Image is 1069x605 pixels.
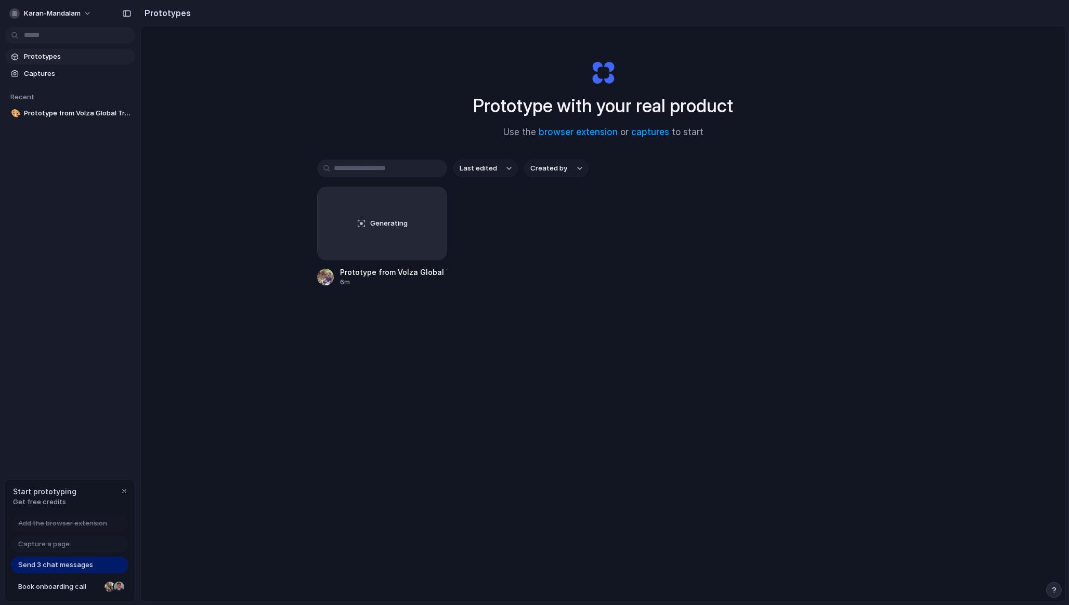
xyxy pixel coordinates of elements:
[11,578,128,595] a: Book onboarding call
[18,582,100,592] span: Book onboarding call
[103,581,116,593] div: Nicole Kubica
[503,126,703,139] span: Use the or to start
[340,278,447,287] div: 6m
[24,8,81,19] span: karan-mandalam
[10,93,34,101] span: Recent
[24,51,131,62] span: Prototypes
[24,108,131,119] span: Prototype from Volza Global Trade Data
[18,539,70,549] span: Capture a page
[370,218,408,229] span: Generating
[530,163,567,174] span: Created by
[340,267,447,278] div: Prototype from Volza Global Trade Data
[5,5,97,22] button: karan-mandalam
[18,518,107,529] span: Add the browser extension
[473,92,733,120] h1: Prototype with your real product
[113,581,125,593] div: Christian Iacullo
[631,127,669,137] a: captures
[24,69,131,79] span: Captures
[460,163,497,174] span: Last edited
[453,160,518,177] button: Last edited
[18,560,93,570] span: Send 3 chat messages
[140,7,191,19] h2: Prototypes
[5,66,135,82] a: Captures
[11,108,18,120] div: 🎨
[9,108,20,119] button: 🎨
[5,49,135,64] a: Prototypes
[13,486,76,497] span: Start prototyping
[524,160,589,177] button: Created by
[539,127,618,137] a: browser extension
[317,187,447,287] a: GeneratingPrototype from Volza Global Trade Data6m
[13,497,76,507] span: Get free credits
[5,106,135,121] a: 🎨Prototype from Volza Global Trade Data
